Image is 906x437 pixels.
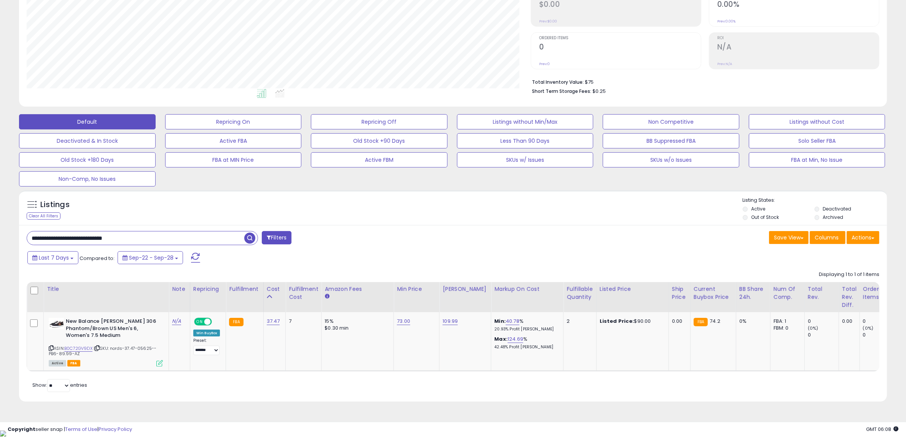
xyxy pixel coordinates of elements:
span: ROI [717,36,879,40]
div: 2 [567,318,590,325]
div: $0.30 min [325,325,388,332]
h2: N/A [717,43,879,53]
div: ASIN: [49,318,163,366]
div: Clear All Filters [27,212,61,220]
button: SKUs w/o Issues [603,152,739,167]
b: New Balance [PERSON_NAME] 306 Phantom/Brown US Men's 6, Women's 7.5 Medium [66,318,158,341]
small: FBA [694,318,708,326]
button: Filters [262,231,291,244]
label: Active [751,206,765,212]
span: All listings currently available for purchase on Amazon [49,360,66,367]
div: 0% [739,318,764,325]
div: Fulfillment [229,285,260,293]
span: Show: entries [32,381,87,389]
p: Listing States: [743,197,887,204]
div: Fulfillment Cost [289,285,318,301]
strong: Copyright [8,426,35,433]
img: 41CrLanfO3L._SL40_.jpg [49,318,64,329]
button: Old Stock +90 Days [311,133,447,148]
small: Prev: 0.00% [717,19,736,24]
button: Active FBA [165,133,302,148]
b: Min: [494,317,506,325]
button: Save View [769,231,809,244]
span: 2025-10-6 06:08 GMT [866,426,898,433]
a: 109.99 [443,317,458,325]
a: Terms of Use [65,426,97,433]
a: B0C72GV9DX [64,345,92,352]
p: 20.93% Profit [PERSON_NAME] [494,327,557,332]
span: ON [195,319,204,325]
a: 40.78 [506,317,519,325]
small: Prev: 0 [539,62,550,66]
button: Deactivated & In Stock [19,133,156,148]
h2: 0 [539,43,701,53]
b: Max: [494,335,508,343]
div: seller snap | | [8,426,132,433]
p: 42.48% Profit [PERSON_NAME] [494,344,557,350]
div: Displaying 1 to 1 of 1 items [819,271,879,278]
div: Repricing [193,285,223,293]
div: FBA: 1 [774,318,799,325]
button: FBA at MIN Price [165,152,302,167]
div: 15% [325,318,388,325]
button: Sep-22 - Sep-28 [118,251,183,264]
a: Privacy Policy [99,426,132,433]
div: $90.00 [600,318,663,325]
button: Default [19,114,156,129]
button: Solo Seller FBA [749,133,885,148]
button: Last 7 Days [27,251,78,264]
div: Total Rev. [808,285,836,301]
button: Actions [847,231,879,244]
button: Repricing Off [311,114,447,129]
button: Repricing On [165,114,302,129]
div: 0.00 [842,318,854,325]
span: FBA [67,360,80,367]
div: [PERSON_NAME] [443,285,488,293]
div: Cost [267,285,283,293]
span: Ordered Items [539,36,701,40]
button: Listings without Min/Max [457,114,594,129]
div: FBM: 0 [774,325,799,332]
div: 0 [808,332,839,338]
button: SKUs w/ Issues [457,152,594,167]
span: $0.25 [592,88,606,95]
small: FBA [229,318,243,326]
div: % [494,318,557,332]
div: Min Price [397,285,436,293]
small: Prev: $0.00 [539,19,557,24]
h5: Listings [40,199,70,210]
button: Less Than 90 Days [457,133,594,148]
div: 0 [863,332,894,338]
a: 37.47 [267,317,280,325]
button: Columns [810,231,845,244]
div: 0.00 [672,318,685,325]
div: 7 [289,318,315,325]
span: | SKU: nords-37.47-05625--PB6-89.99-AZ [49,345,156,357]
a: N/A [172,317,181,325]
b: Listed Price: [600,317,634,325]
div: Num of Comp. [774,285,801,301]
span: Compared to: [80,255,115,262]
button: Active FBM [311,152,447,167]
div: Title [47,285,166,293]
a: 124.69 [508,335,523,343]
label: Out of Stock [751,214,779,220]
div: Ship Price [672,285,687,301]
button: Non-Comp, No Issues [19,171,156,187]
i: Click to copy [49,346,54,350]
div: Current Buybox Price [694,285,733,301]
th: The percentage added to the cost of goods (COGS) that forms the calculator for Min & Max prices. [491,282,564,312]
b: Total Inventory Value: [532,79,584,85]
div: Win BuyBox [193,330,220,337]
div: Listed Price [600,285,666,293]
button: Old Stock +180 Days [19,152,156,167]
div: BB Share 24h. [739,285,767,301]
span: OFF [211,319,223,325]
div: Ordered Items [863,285,891,301]
button: BB Suppressed FBA [603,133,739,148]
div: % [494,336,557,350]
label: Deactivated [823,206,852,212]
div: 0 [863,318,894,325]
li: $75 [532,77,874,86]
a: 73.00 [397,317,410,325]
